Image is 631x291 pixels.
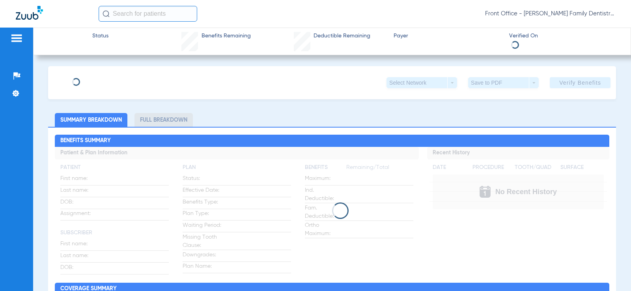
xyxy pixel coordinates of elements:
span: Payer [394,32,502,40]
span: Status [92,32,108,40]
li: Full Breakdown [134,113,193,127]
li: Summary Breakdown [55,113,127,127]
h2: Benefits Summary [55,135,609,147]
span: Verified On [509,32,618,40]
span: Benefits Remaining [202,32,251,40]
span: Deductible Remaining [314,32,370,40]
input: Search for patients [99,6,197,22]
img: Zuub Logo [16,6,43,20]
img: hamburger-icon [10,33,23,43]
img: Search Icon [103,10,110,17]
span: Front Office - [PERSON_NAME] Family Dentistry [485,10,615,18]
